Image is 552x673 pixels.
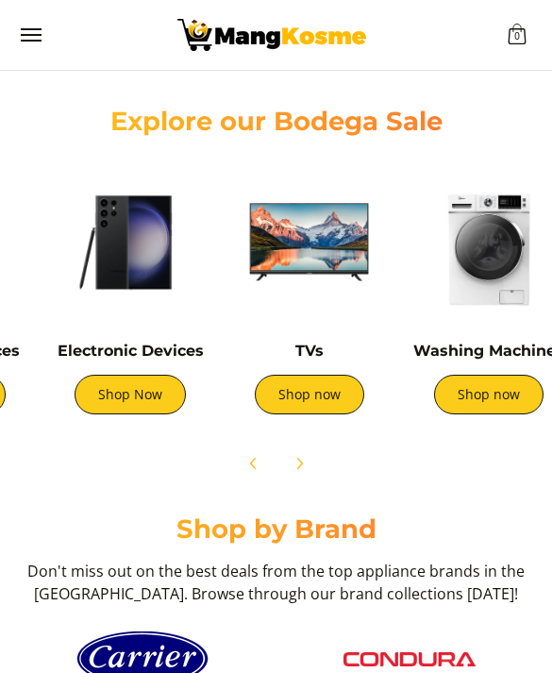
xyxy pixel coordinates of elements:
a: Shop now [255,375,364,414]
h2: Shop by Brand [19,513,533,545]
img: Condura logo red [343,652,476,667]
a: Shop Now [75,375,186,414]
span: 0 [511,31,523,42]
a: TVs [295,342,324,360]
img: Mang Kosme: Your Home Appliances Warehouse Sale Partner! [177,19,366,51]
h3: Don't miss out on the best deals from the top appliance brands in the [GEOGRAPHIC_DATA]. Browse t... [22,560,531,605]
img: Electronic Devices [50,162,210,323]
a: Condura logo red [286,652,534,667]
img: TVs [229,162,390,323]
button: Previous [233,443,275,484]
a: Shop now [434,375,544,414]
a: Electronic Devices [58,342,204,360]
h2: Explore our Bodega Sale [19,105,533,137]
button: Next [278,443,320,484]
